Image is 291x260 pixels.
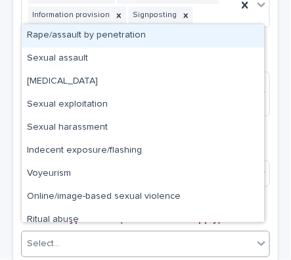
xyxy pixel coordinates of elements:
div: Child sexual abuse [22,70,264,93]
div: Signposting [129,7,179,24]
div: Voyeurism [22,163,264,186]
div: Ritual abuse [22,209,264,232]
div: Rape/assault by penetration [22,24,264,47]
div: Sexual harassment [22,117,264,140]
span: Incident: type of SV (select all that apply) [21,214,224,224]
div: Select... [27,238,60,251]
div: Indecent exposure/flashing [22,140,264,163]
div: Online/image-based sexual violence [22,186,264,209]
div: Sexual assault [22,47,264,70]
div: Sexual exploitation [22,93,264,117]
div: Information provision [28,7,112,24]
